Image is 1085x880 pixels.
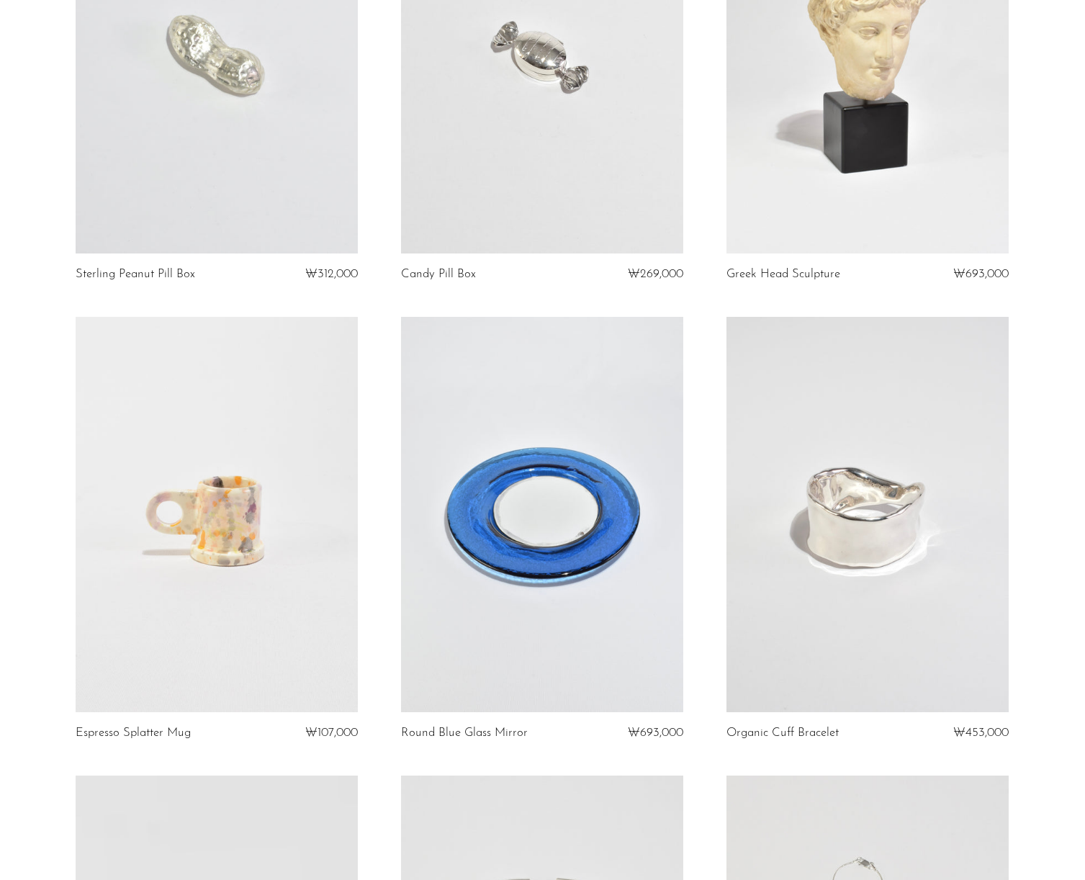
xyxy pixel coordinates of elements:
span: ₩453,000 [953,727,1009,739]
a: Sterling Peanut Pill Box [76,268,195,281]
a: Organic Cuff Bracelet [726,727,839,740]
a: Round Blue Glass Mirror [401,727,528,740]
span: ₩107,000 [305,727,358,739]
a: Espresso Splatter Mug [76,727,191,740]
span: ₩269,000 [628,268,683,280]
a: Candy Pill Box [401,268,476,281]
span: ₩312,000 [305,268,358,280]
span: ₩693,000 [953,268,1009,280]
span: ₩693,000 [628,727,683,739]
a: Greek Head Sculpture [726,268,840,281]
